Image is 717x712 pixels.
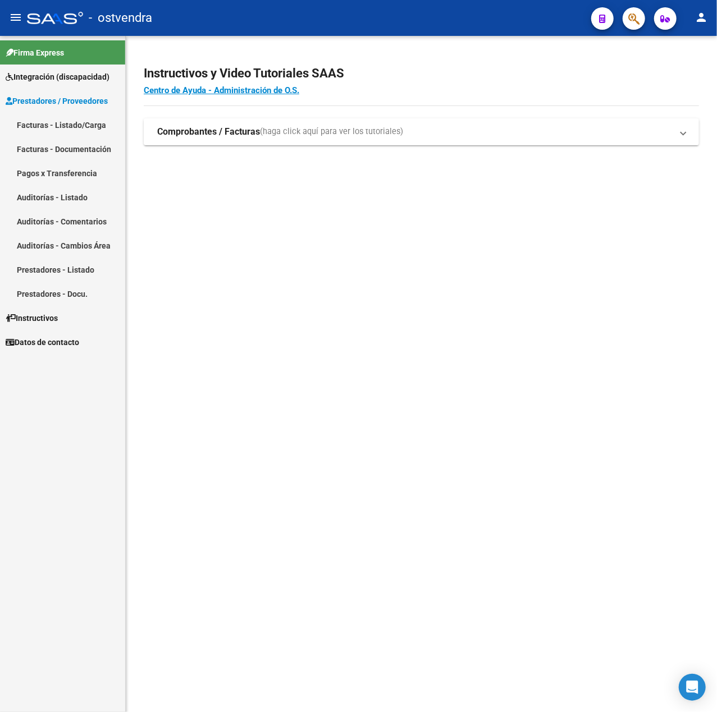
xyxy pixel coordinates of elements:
[144,63,699,84] h2: Instructivos y Video Tutoriales SAAS
[6,312,58,324] span: Instructivos
[144,85,299,95] a: Centro de Ayuda - Administración de O.S.
[260,126,403,138] span: (haga click aquí para ver los tutoriales)
[6,71,109,83] span: Integración (discapacidad)
[679,674,706,701] div: Open Intercom Messenger
[695,11,708,24] mat-icon: person
[6,336,79,348] span: Datos de contacto
[144,118,699,145] mat-expansion-panel-header: Comprobantes / Facturas(haga click aquí para ver los tutoriales)
[157,126,260,138] strong: Comprobantes / Facturas
[89,6,152,30] span: - ostvendra
[6,95,108,107] span: Prestadores / Proveedores
[6,47,64,59] span: Firma Express
[9,11,22,24] mat-icon: menu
